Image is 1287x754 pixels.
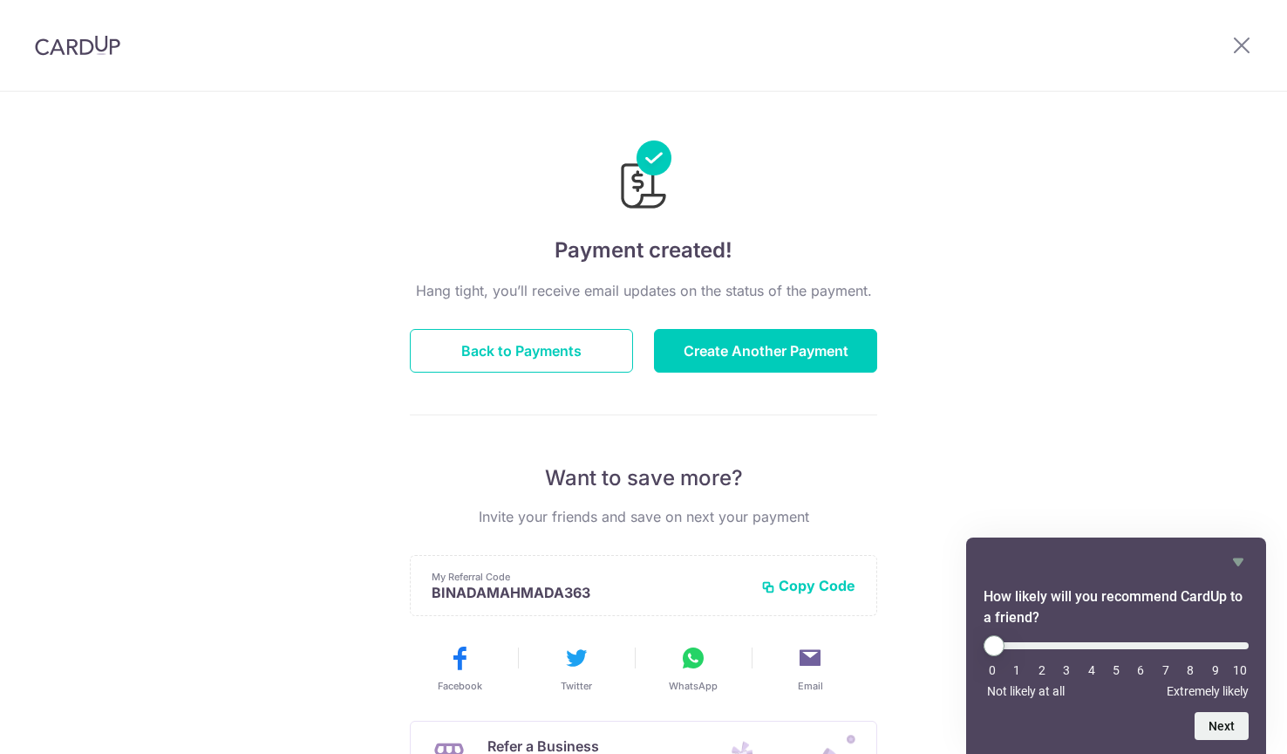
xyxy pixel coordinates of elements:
[1033,663,1051,677] li: 2
[642,644,745,693] button: WhatsApp
[984,663,1001,677] li: 0
[1231,663,1249,677] li: 10
[1181,663,1199,677] li: 8
[432,570,747,584] p: My Referral Code
[984,635,1249,698] div: How likely will you recommend CardUp to a friend? Select an option from 0 to 10, with 0 being Not...
[1157,663,1175,677] li: 7
[410,280,877,301] p: Hang tight, you’ll receive email updates on the status of the payment.
[987,684,1065,698] span: Not likely at all
[761,577,855,594] button: Copy Code
[432,584,747,601] p: BINADAMAHMADA363
[35,35,120,56] img: CardUp
[1207,663,1224,677] li: 9
[759,644,861,693] button: Email
[669,679,718,693] span: WhatsApp
[1107,663,1125,677] li: 5
[525,644,628,693] button: Twitter
[616,141,671,214] img: Payments
[1132,663,1149,677] li: 6
[1008,663,1025,677] li: 1
[410,235,877,266] h4: Payment created!
[1058,663,1075,677] li: 3
[1167,684,1249,698] span: Extremely likely
[798,679,823,693] span: Email
[1228,552,1249,572] button: Hide survey
[410,464,877,492] p: Want to save more?
[654,329,877,373] button: Create Another Payment
[410,506,877,527] p: Invite your friends and save on next your payment
[984,586,1249,628] h2: How likely will you recommend CardUp to a friend? Select an option from 0 to 10, with 0 being Not...
[984,552,1249,740] div: How likely will you recommend CardUp to a friend? Select an option from 0 to 10, with 0 being Not...
[438,679,482,693] span: Facebook
[1195,712,1249,740] button: Next question
[410,329,633,373] button: Back to Payments
[1083,663,1100,677] li: 4
[561,679,592,693] span: Twitter
[408,644,511,693] button: Facebook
